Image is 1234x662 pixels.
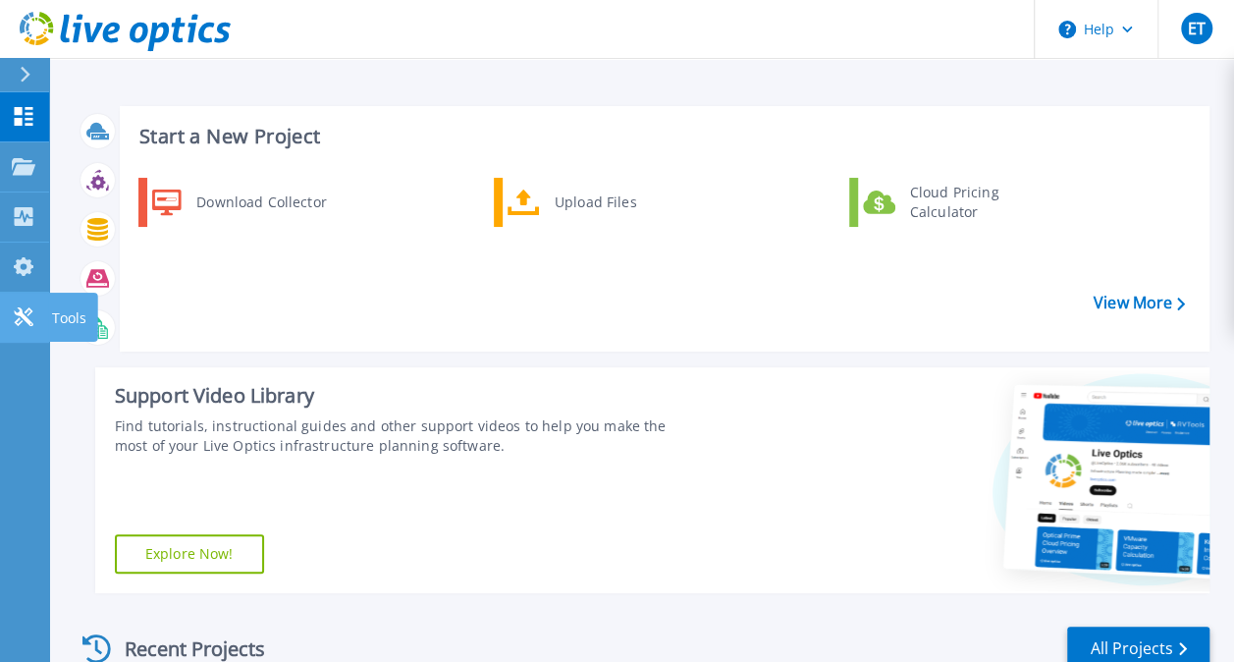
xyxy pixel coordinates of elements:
[115,383,694,409] div: Support Video Library
[187,183,335,222] div: Download Collector
[900,183,1046,222] div: Cloud Pricing Calculator
[1094,294,1185,312] a: View More
[115,416,694,456] div: Find tutorials, instructional guides and other support videos to help you make the most of your L...
[1187,21,1205,36] span: ET
[115,534,264,574] a: Explore Now!
[545,183,690,222] div: Upload Files
[849,178,1050,227] a: Cloud Pricing Calculator
[494,178,695,227] a: Upload Files
[139,126,1184,147] h3: Start a New Project
[138,178,340,227] a: Download Collector
[52,293,86,344] p: Tools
